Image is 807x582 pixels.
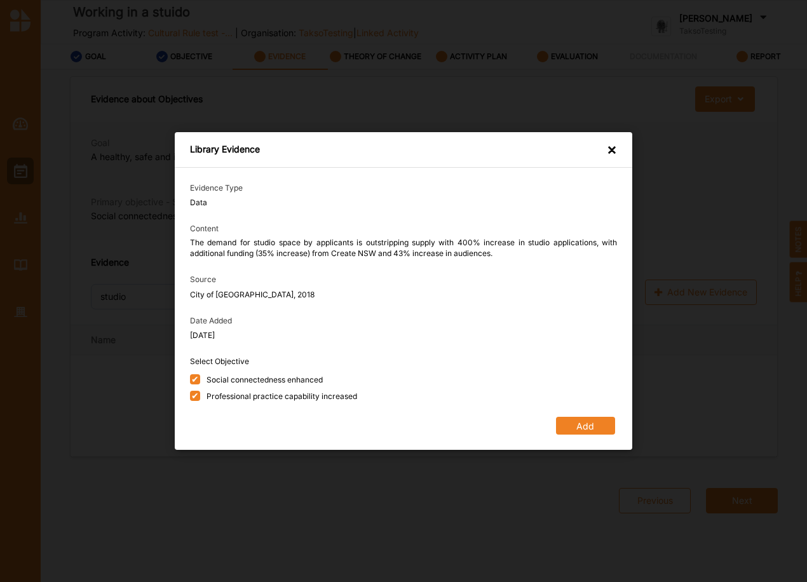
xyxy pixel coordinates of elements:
[190,144,260,158] div: Library Evidence
[190,183,617,193] div: Evidence Type
[607,144,617,158] div: ×
[190,197,207,208] label: Data
[207,391,357,402] div: Professional practice capability increased
[190,356,617,367] div: Select Objective
[190,274,617,285] div: Source
[190,237,617,259] label: The demand for studio space by applicants is outstripping supply with 400% increase in studio app...
[190,330,215,341] label: [DATE]
[556,417,615,435] button: Add
[190,289,315,301] label: City of [GEOGRAPHIC_DATA], 2018
[190,224,617,234] div: Content
[190,316,617,326] div: Date Added
[207,374,323,385] div: Social connectedness enhanced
